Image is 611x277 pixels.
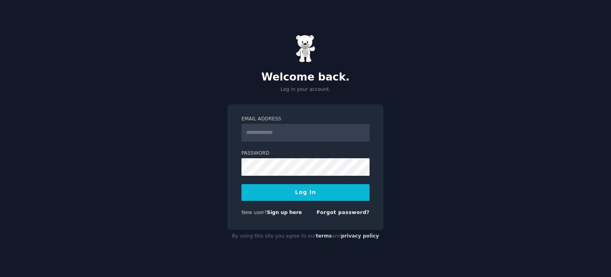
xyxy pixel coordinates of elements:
[228,230,383,243] div: By using this site you agree to our and
[267,210,302,215] a: Sign up here
[241,116,370,123] label: Email Address
[317,210,370,215] a: Forgot password?
[228,71,383,84] h2: Welcome back.
[241,150,370,157] label: Password
[341,233,379,239] a: privacy policy
[316,233,332,239] a: terms
[296,35,315,63] img: Gummy Bear
[241,210,267,215] span: New user?
[228,86,383,93] p: Log in your account.
[241,184,370,201] button: Log In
